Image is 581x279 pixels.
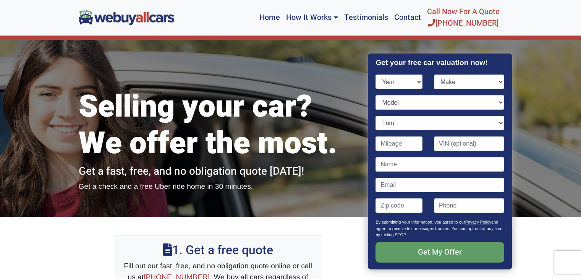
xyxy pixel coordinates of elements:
[283,3,341,32] a: How It Works
[376,178,504,192] input: Email
[256,3,283,32] a: Home
[434,136,504,151] input: VIN (optional)
[376,219,504,242] p: By submitting your information, you agree to our and agree to receive text messages from us. You ...
[79,89,358,162] h1: Selling your car? We offer the most.
[376,157,504,172] input: Name
[376,58,488,67] strong: Get your free car valuation now!
[434,198,504,213] input: Phone
[391,3,424,32] a: Contact
[424,3,503,32] a: Call Now For A Quote[PHONE_NUMBER]
[79,10,174,25] img: We Buy All Cars in NJ logo
[465,220,491,224] a: Privacy Policy
[376,75,504,275] form: Contact form
[376,242,504,263] input: Get My Offer
[376,198,423,213] input: Zip code
[79,181,358,192] p: Get a check and a free Uber ride home in 30 minutes.
[376,40,504,54] h2: Selling your car?
[79,165,358,178] h2: Get a fast, free, and no obligation quote [DATE]!
[123,243,313,258] h2: 1. Get a free quote
[376,136,423,151] input: Mileage
[341,3,391,32] a: Testimonials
